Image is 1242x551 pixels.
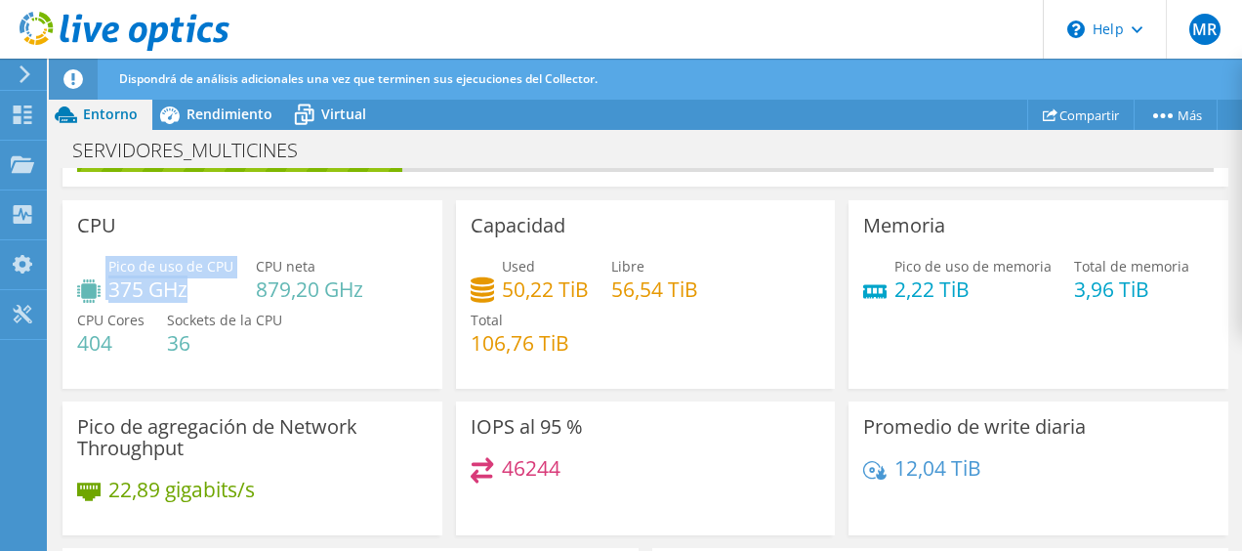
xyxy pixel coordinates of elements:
span: MR [1189,14,1221,45]
h4: 3,96 TiB [1074,278,1189,300]
span: Total [471,311,503,329]
span: Dispondrá de análisis adicionales una vez que terminen sus ejecuciones del Collector. [119,70,598,87]
h4: 106,76 TiB [471,332,569,354]
h4: 36 [167,332,282,354]
h4: 50,22 TiB [502,278,589,300]
svg: \n [1067,21,1085,38]
a: Más [1134,100,1218,130]
h4: 12,04 TiB [894,457,981,479]
span: Total de memoria [1074,257,1189,275]
span: Sockets de la CPU [167,311,282,329]
a: Compartir [1027,100,1135,130]
span: Pico de uso de CPU [108,257,233,275]
h3: Pico de agregación de Network Throughput [77,416,428,459]
span: Used [502,257,535,275]
span: Rendimiento [186,105,272,123]
h3: CPU [77,215,116,236]
h1: SERVIDORES_MULTICINES [63,140,328,161]
h3: Capacidad [471,215,565,236]
h4: 56,54 TiB [611,278,698,300]
h3: IOPS al 95 % [471,416,583,438]
h4: 22,89 gigabits/s [108,479,255,500]
h3: Memoria [863,215,945,236]
span: Libre [611,257,644,275]
h4: 46244 [502,457,560,479]
h3: Promedio de write diaria [863,416,1086,438]
h4: 879,20 GHz [256,278,363,300]
h4: 375 GHz [108,278,233,300]
span: Virtual [321,105,366,123]
span: Entorno [83,105,138,123]
span: CPU neta [256,257,315,275]
span: CPU Cores [77,311,145,329]
h4: 404 [77,332,145,354]
span: Pico de uso de memoria [894,257,1052,275]
h4: 2,22 TiB [894,278,1052,300]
